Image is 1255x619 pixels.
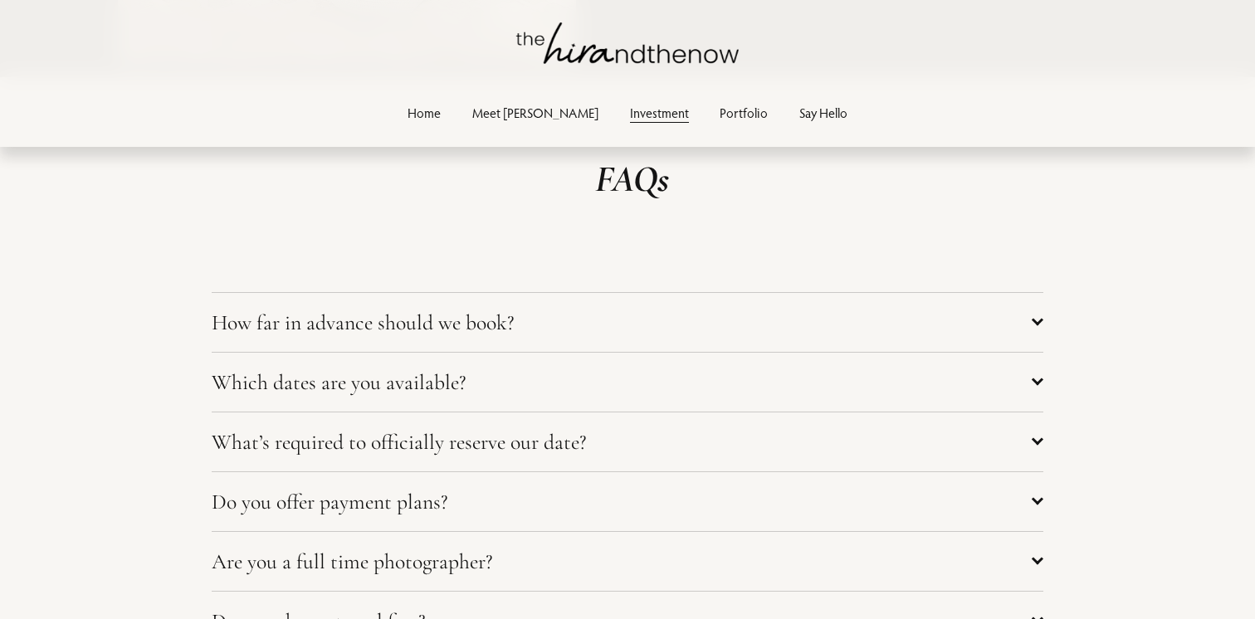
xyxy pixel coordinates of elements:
[630,102,689,124] a: Investment
[212,429,1032,455] span: What’s required to officially reserve our date?
[408,102,441,124] a: Home
[212,353,1043,412] button: Which dates are you available?
[212,293,1043,352] button: How far in advance should we book?
[212,489,1032,514] span: Do you offer payment plans?
[595,157,669,202] em: FAQs
[720,102,768,124] a: Portfolio
[212,548,1032,574] span: Are you a full time photographer?
[472,102,598,124] a: Meet [PERSON_NAME]
[212,472,1043,531] button: Do you offer payment plans?
[799,102,847,124] a: Say Hello
[212,532,1043,591] button: Are you a full time photographer?
[516,22,739,64] img: thehirandthenow
[212,309,1032,335] span: How far in advance should we book?
[212,412,1043,471] button: What’s required to officially reserve our date?
[212,369,1032,395] span: Which dates are you available?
